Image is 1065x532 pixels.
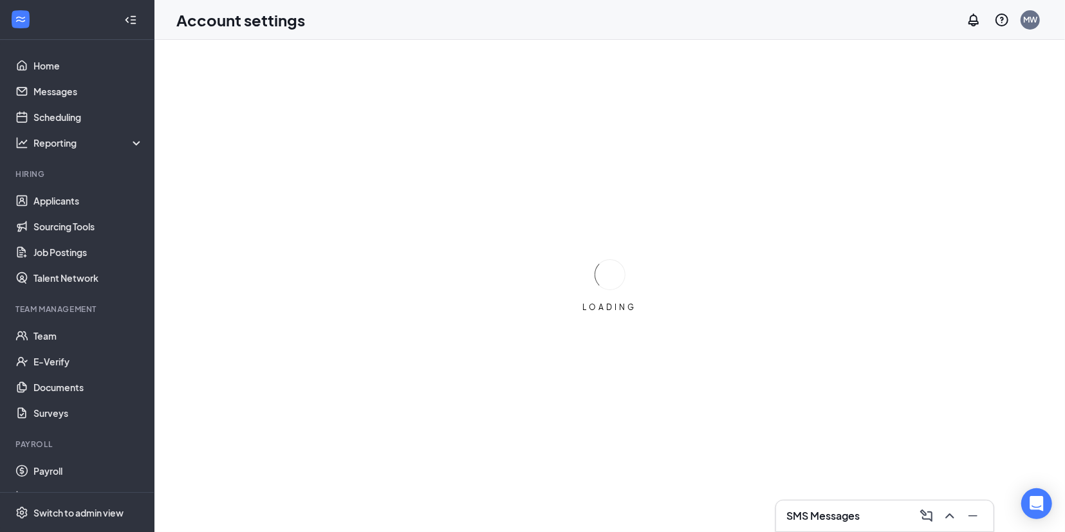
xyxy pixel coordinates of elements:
[33,484,144,509] a: Reports
[33,323,144,349] a: Team
[15,169,141,179] div: Hiring
[33,400,144,426] a: Surveys
[15,304,141,315] div: Team Management
[33,53,144,78] a: Home
[33,136,144,149] div: Reporting
[578,302,642,313] div: LOADING
[14,13,27,26] svg: WorkstreamLogo
[965,508,981,524] svg: Minimize
[15,136,28,149] svg: Analysis
[963,506,983,526] button: Minimize
[124,14,137,26] svg: Collapse
[33,374,144,400] a: Documents
[33,78,144,104] a: Messages
[15,506,28,519] svg: Settings
[33,265,144,291] a: Talent Network
[942,508,958,524] svg: ChevronUp
[919,508,934,524] svg: ComposeMessage
[1021,488,1052,519] div: Open Intercom Messenger
[33,239,144,265] a: Job Postings
[176,9,305,31] h1: Account settings
[33,188,144,214] a: Applicants
[33,506,124,519] div: Switch to admin view
[786,509,860,523] h3: SMS Messages
[916,506,937,526] button: ComposeMessage
[33,214,144,239] a: Sourcing Tools
[33,349,144,374] a: E-Verify
[33,458,144,484] a: Payroll
[33,104,144,130] a: Scheduling
[940,506,960,526] button: ChevronUp
[994,12,1010,28] svg: QuestionInfo
[15,439,141,450] div: Payroll
[1023,14,1037,25] div: MW
[966,12,981,28] svg: Notifications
